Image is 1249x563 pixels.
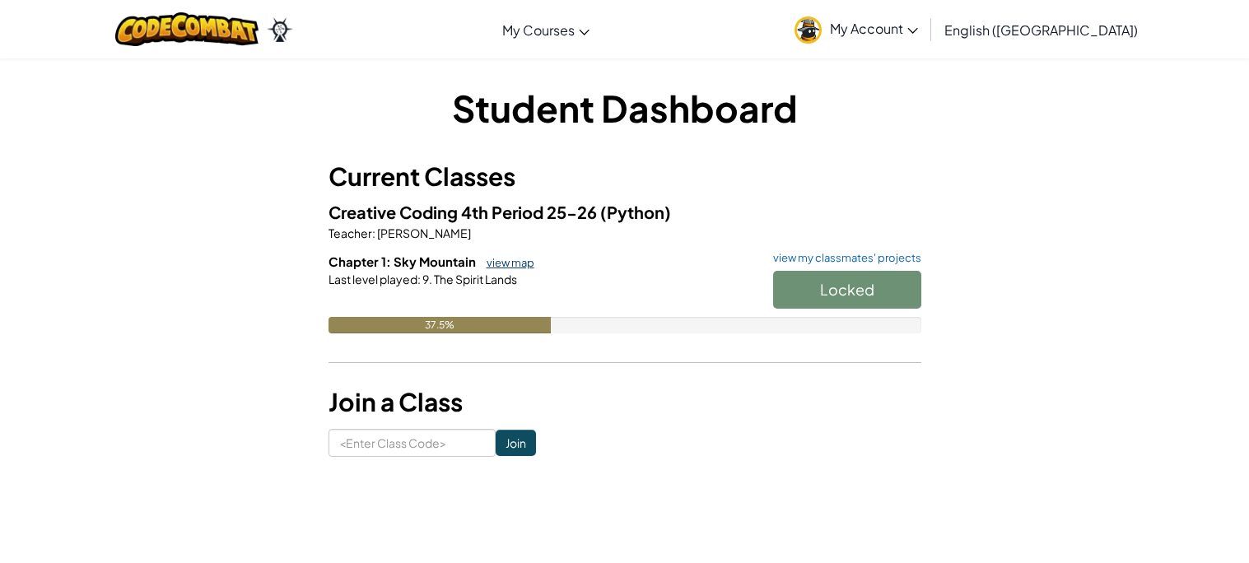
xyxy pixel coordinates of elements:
[329,158,921,195] h3: Current Classes
[795,16,822,44] img: avatar
[372,226,375,240] span: :
[329,317,551,333] div: 37.5%
[329,202,600,222] span: Creative Coding 4th Period 25-26
[765,253,921,263] a: view my classmates' projects
[786,3,926,55] a: My Account
[494,7,598,52] a: My Courses
[830,20,918,37] span: My Account
[115,12,259,46] img: CodeCombat logo
[421,272,432,286] span: 9.
[267,17,293,42] img: Ozaria
[329,254,478,269] span: Chapter 1: Sky Mountain
[329,272,417,286] span: Last level played
[936,7,1146,52] a: English ([GEOGRAPHIC_DATA])
[329,82,921,133] h1: Student Dashboard
[478,256,534,269] a: view map
[329,429,496,457] input: <Enter Class Code>
[432,272,517,286] span: The Spirit Lands
[329,384,921,421] h3: Join a Class
[944,21,1138,39] span: English ([GEOGRAPHIC_DATA])
[600,202,671,222] span: (Python)
[496,430,536,456] input: Join
[329,226,372,240] span: Teacher
[502,21,575,39] span: My Courses
[375,226,471,240] span: [PERSON_NAME]
[417,272,421,286] span: :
